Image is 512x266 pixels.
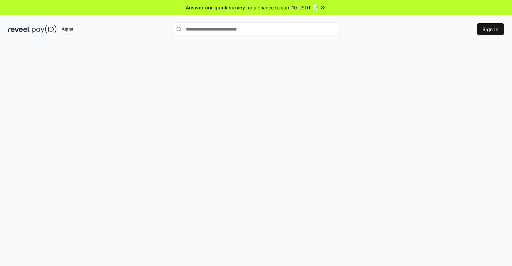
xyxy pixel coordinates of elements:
[32,25,57,34] img: pay_id
[58,25,77,34] div: Alpha
[8,25,31,34] img: reveel_dark
[246,4,318,11] span: for a chance to earn 10 USDT 📝
[186,4,245,11] span: Answer our quick survey
[477,23,504,35] button: Sign In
